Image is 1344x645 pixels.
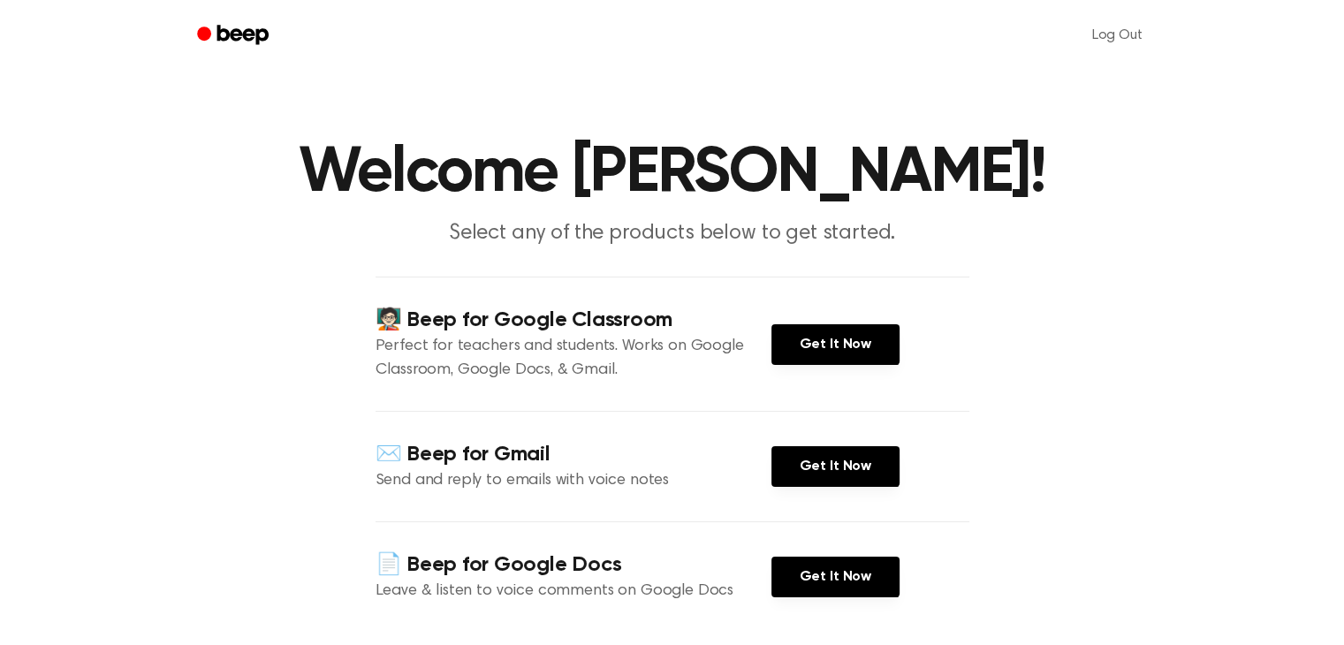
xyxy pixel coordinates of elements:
[185,19,285,53] a: Beep
[376,335,771,383] p: Perfect for teachers and students. Works on Google Classroom, Google Docs, & Gmail.
[771,557,900,597] a: Get It Now
[376,550,771,580] h4: 📄 Beep for Google Docs
[376,469,771,493] p: Send and reply to emails with voice notes
[771,324,900,365] a: Get It Now
[376,580,771,603] p: Leave & listen to voice comments on Google Docs
[771,446,900,487] a: Get It Now
[376,440,771,469] h4: ✉️ Beep for Gmail
[1074,14,1160,57] a: Log Out
[333,219,1012,248] p: Select any of the products below to get started.
[376,306,771,335] h4: 🧑🏻‍🏫 Beep for Google Classroom
[220,141,1125,205] h1: Welcome [PERSON_NAME]!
